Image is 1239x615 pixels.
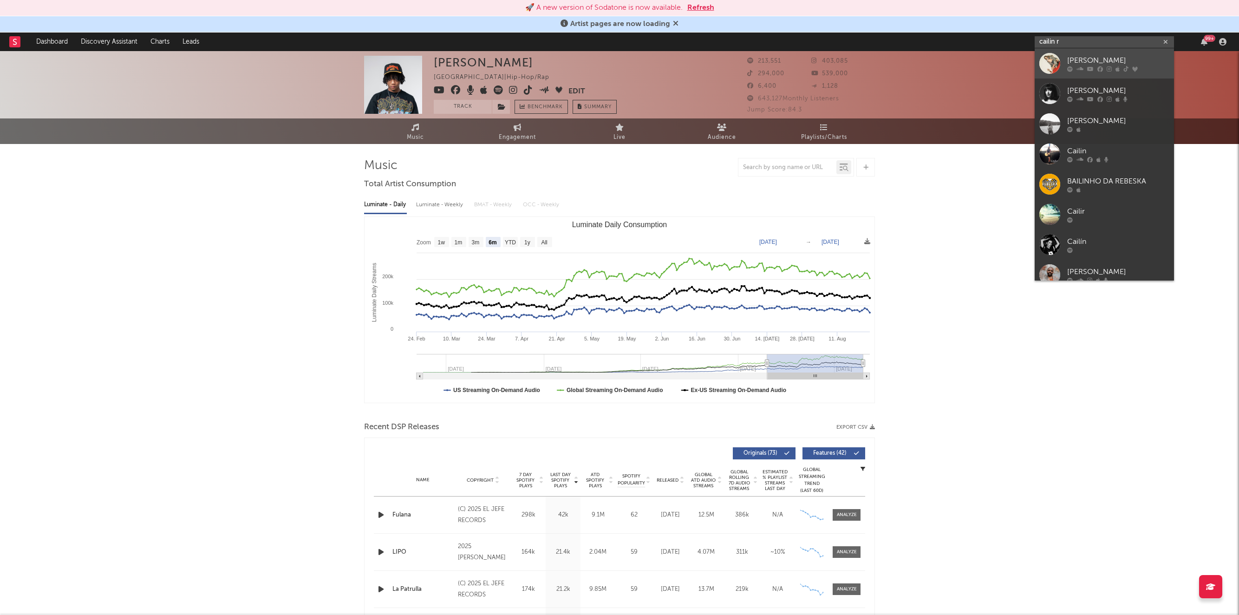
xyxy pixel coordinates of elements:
[364,197,407,213] div: Luminate - Daily
[568,85,585,97] button: Edit
[364,422,439,433] span: Recent DSP Releases
[499,132,536,143] span: Engagement
[1201,38,1207,46] button: 99+
[1035,36,1174,48] input: Search for artists
[434,72,560,83] div: [GEOGRAPHIC_DATA] | Hip-Hop/Rap
[416,197,465,213] div: Luminate - Weekly
[1067,206,1169,217] div: Cailir
[773,118,875,144] a: Playlists/Charts
[691,472,716,489] span: Global ATD Audio Streams
[822,239,839,245] text: [DATE]
[618,585,650,594] div: 59
[584,336,600,341] text: 5. May
[1035,139,1174,169] a: Cailin
[613,132,626,143] span: Live
[618,510,650,520] div: 62
[513,472,538,489] span: 7 Day Spotify Plays
[1067,85,1169,96] div: [PERSON_NAME]
[548,472,573,489] span: Last Day Spotify Plays
[74,33,144,51] a: Discovery Assistant
[434,56,533,69] div: [PERSON_NAME]
[453,387,540,393] text: US Streaming On-Demand Audio
[365,217,874,403] svg: Luminate Daily Consumption
[673,20,678,28] span: Dismiss
[655,336,669,341] text: 2. Jun
[573,100,617,114] button: Summary
[570,20,670,28] span: Artist pages are now loading
[689,336,705,341] text: 16. Jun
[655,548,686,557] div: [DATE]
[382,300,393,306] text: 100k
[739,451,782,456] span: Originals ( 73 )
[371,263,378,322] text: Luminate Daily Streams
[407,132,424,143] span: Music
[759,239,777,245] text: [DATE]
[1035,199,1174,229] a: Cailir
[528,102,563,113] span: Benchmark
[724,336,740,341] text: 30. Jun
[466,118,568,144] a: Engagement
[655,585,686,594] div: [DATE]
[1204,35,1215,42] div: 99 +
[515,100,568,114] a: Benchmark
[584,105,612,110] span: Summary
[548,585,578,594] div: 21.2k
[572,221,667,229] text: Luminate Daily Consumption
[392,548,453,557] a: LIPO
[513,548,543,557] div: 164k
[549,336,565,341] text: 21. Apr
[443,336,461,341] text: 10. Mar
[691,510,722,520] div: 12.5M
[144,33,176,51] a: Charts
[726,585,757,594] div: 219k
[1067,115,1169,126] div: [PERSON_NAME]
[438,239,445,246] text: 1w
[583,585,613,594] div: 9.85M
[458,541,509,563] div: 2025 [PERSON_NAME]
[762,548,793,557] div: ~ 10 %
[618,336,636,341] text: 19. May
[790,336,815,341] text: 28. [DATE]
[583,472,607,489] span: ATD Spotify Plays
[467,478,494,483] span: Copyright
[801,132,847,143] span: Playlists/Charts
[505,239,516,246] text: YTD
[836,425,875,430] button: Export CSV
[708,132,736,143] span: Audience
[726,510,757,520] div: 386k
[391,326,393,332] text: 0
[458,578,509,601] div: (C) 2025 EL JEFE RECORDS
[525,2,683,13] div: 🚀 A new version of Sodatone is now available.
[392,585,453,594] div: La Patrulla
[513,510,543,520] div: 298k
[762,510,793,520] div: N/A
[513,585,543,594] div: 174k
[806,239,811,245] text: →
[691,585,722,594] div: 13.7M
[455,239,463,246] text: 1m
[1067,266,1169,277] div: [PERSON_NAME]
[798,466,826,494] div: Global Streaming Trend (Last 60D)
[657,478,678,483] span: Released
[655,510,686,520] div: [DATE]
[478,336,496,341] text: 24. Mar
[583,548,613,557] div: 2.04M
[392,510,453,520] div: Fulana
[691,387,787,393] text: Ex-US Streaming On-Demand Audio
[811,71,848,77] span: 539,000
[747,71,784,77] span: 294,000
[1067,55,1169,66] div: [PERSON_NAME]
[755,336,779,341] text: 14. [DATE]
[687,2,714,13] button: Refresh
[417,239,431,246] text: Zoom
[747,83,776,89] span: 6,400
[472,239,480,246] text: 3m
[489,239,496,246] text: 6m
[541,239,547,246] text: All
[524,239,530,246] text: 1y
[747,58,781,64] span: 213,551
[802,447,865,459] button: Features(42)
[809,451,851,456] span: Features ( 42 )
[583,510,613,520] div: 9.1M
